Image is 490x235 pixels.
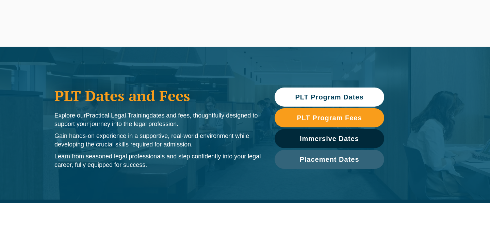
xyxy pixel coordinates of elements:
[297,114,362,121] span: PLT Program Fees
[385,1,419,31] a: Venue Hire
[325,1,385,31] a: Medicare Billing Course
[265,1,325,31] a: Traineeship Workshops
[15,5,61,25] a: [PERSON_NAME] Centre for Law
[295,94,363,100] span: PLT Program Dates
[193,1,265,31] a: Practice Management Course
[299,156,359,163] span: Placement Dates
[54,152,261,169] p: Learn from seasoned legal professionals and step confidently into your legal career, fully equipp...
[300,135,359,142] span: Immersive Dates
[448,1,475,31] a: Contact
[151,1,193,31] a: CPD Programs
[419,1,448,31] a: About Us
[54,111,261,128] p: Explore our dates and fees, thoughtfully designed to support your journey into the legal profession.
[275,129,384,148] a: Immersive Dates
[86,112,149,119] span: Practical Legal Training
[275,150,384,169] a: Placement Dates
[54,87,261,104] h1: PLT Dates and Fees
[275,88,384,107] a: PLT Program Dates
[275,108,384,127] a: PLT Program Fees
[54,132,261,149] p: Gain hands-on experience in a supportive, real-world environment while developing the crucial ski...
[92,1,151,31] a: Practical Legal Training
